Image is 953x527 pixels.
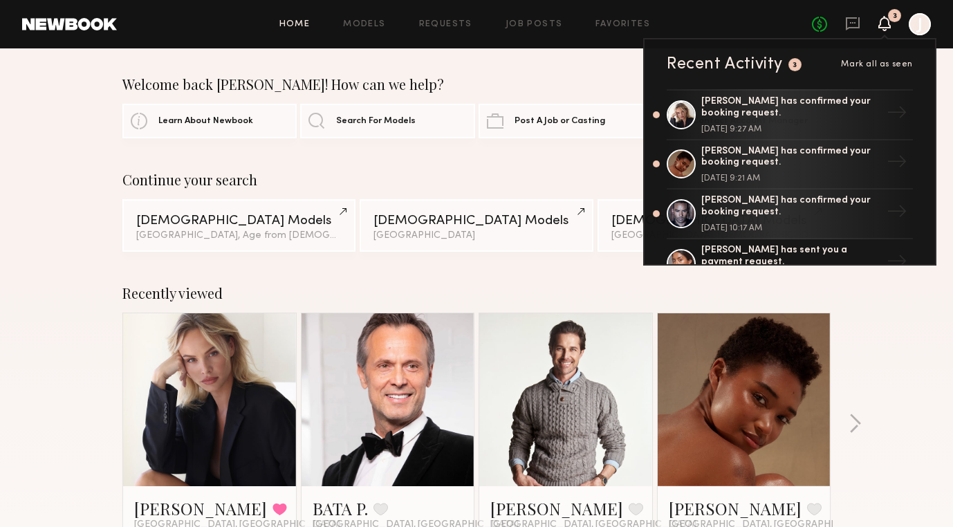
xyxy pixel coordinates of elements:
div: [DEMOGRAPHIC_DATA] Models [136,214,342,228]
span: Mark all as seen [841,60,913,68]
a: Requests [419,20,472,29]
div: [DEMOGRAPHIC_DATA] Models [611,214,817,228]
div: Welcome back [PERSON_NAME]! How can we help? [122,76,831,93]
a: BATA P. [313,497,368,519]
div: [GEOGRAPHIC_DATA], Age from [DEMOGRAPHIC_DATA]. [136,231,342,241]
a: [PERSON_NAME] has sent you a payment request.→ [667,239,913,289]
a: Models [343,20,385,29]
div: [GEOGRAPHIC_DATA], [DEMOGRAPHIC_DATA] / [DEMOGRAPHIC_DATA] [611,231,817,241]
a: [PERSON_NAME] has confirmed your booking request.[DATE] 9:21 AM→ [667,140,913,190]
a: [PERSON_NAME] has confirmed your booking request.[DATE] 9:27 AM→ [667,89,913,140]
div: [PERSON_NAME] has confirmed your booking request. [701,195,881,219]
a: Learn About Newbook [122,104,297,138]
div: → [881,97,913,133]
div: → [881,146,913,182]
div: → [881,196,913,232]
div: Recently viewed [122,285,831,302]
a: [DEMOGRAPHIC_DATA] Models[GEOGRAPHIC_DATA] [360,199,593,252]
a: Post A Job or Casting [479,104,653,138]
div: [PERSON_NAME] has confirmed your booking request. [701,146,881,169]
a: J [909,13,931,35]
div: Recent Activity [667,56,783,73]
a: Job Posts [506,20,563,29]
a: [PERSON_NAME] has confirmed your booking request.[DATE] 10:17 AM→ [667,189,913,239]
div: → [881,246,913,281]
span: Search For Models [336,117,416,126]
div: [PERSON_NAME] has confirmed your booking request. [701,96,881,120]
a: Favorites [595,20,650,29]
a: [PERSON_NAME] [669,497,802,519]
div: [DATE] 10:17 AM [701,224,881,232]
span: Learn About Newbook [158,117,253,126]
div: [DATE] 9:21 AM [701,174,881,183]
div: 3 [893,12,897,20]
div: [PERSON_NAME] has sent you a payment request. [701,245,881,268]
div: 3 [793,62,797,69]
div: [DEMOGRAPHIC_DATA] Models [373,214,579,228]
span: Post A Job or Casting [515,117,605,126]
a: Search For Models [300,104,474,138]
div: Continue your search [122,172,831,188]
a: [PERSON_NAME] [134,497,267,519]
div: [GEOGRAPHIC_DATA] [373,231,579,241]
a: [DEMOGRAPHIC_DATA] Models[GEOGRAPHIC_DATA], Age from [DEMOGRAPHIC_DATA]. [122,199,355,252]
div: [DATE] 9:27 AM [701,125,881,133]
a: [PERSON_NAME] [490,497,623,519]
a: Home [279,20,311,29]
a: [DEMOGRAPHIC_DATA] Models[GEOGRAPHIC_DATA], [DEMOGRAPHIC_DATA] / [DEMOGRAPHIC_DATA] [598,199,831,252]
